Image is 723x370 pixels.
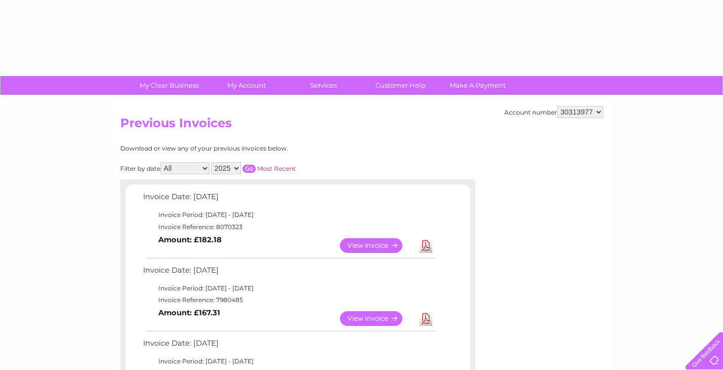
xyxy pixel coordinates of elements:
td: Invoice Date: [DATE] [141,190,437,209]
b: Amount: £182.18 [158,235,222,244]
div: Download or view any of your previous invoices below. [120,145,387,152]
a: Most Recent [257,165,296,172]
h2: Previous Invoices [120,116,603,135]
td: Invoice Reference: 7980485 [141,294,437,306]
a: View [340,238,415,253]
b: Amount: £167.31 [158,308,220,317]
div: Account number [504,106,603,118]
a: Services [282,76,365,95]
td: Invoice Date: [DATE] [141,264,437,282]
div: Filter by date [120,162,387,174]
td: Invoice Period: [DATE] - [DATE] [141,355,437,367]
td: Invoice Period: [DATE] - [DATE] [141,209,437,221]
a: Download [420,311,432,326]
td: Invoice Reference: 8070323 [141,221,437,233]
a: Customer Help [359,76,442,95]
td: Invoice Period: [DATE] - [DATE] [141,282,437,294]
a: My Clear Business [127,76,211,95]
a: My Account [204,76,288,95]
a: Download [420,238,432,253]
a: View [340,311,415,326]
a: Make A Payment [436,76,520,95]
td: Invoice Date: [DATE] [141,337,437,355]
